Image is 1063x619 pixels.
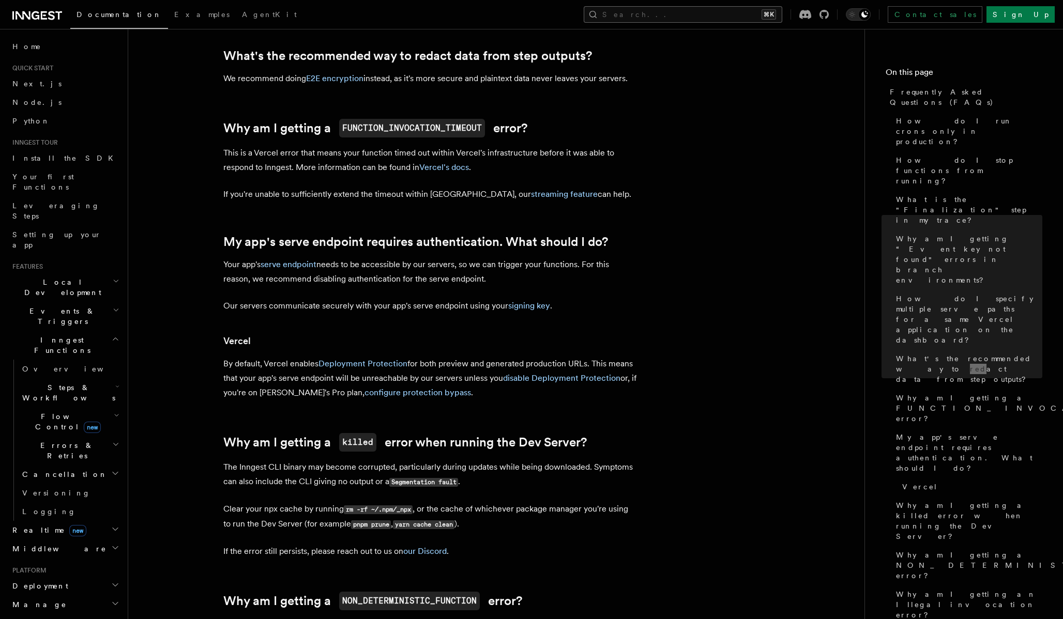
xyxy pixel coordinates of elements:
[8,277,113,298] span: Local Development
[223,146,637,175] p: This is a Vercel error that means your function timed out within Vercel's infrastructure before i...
[8,149,122,167] a: Install the SDK
[223,433,587,452] a: Why am I getting akillederror when running the Dev Server?
[12,98,62,106] span: Node.js
[18,378,122,407] button: Steps & Workflows
[762,9,776,20] kbd: ⌘K
[8,93,122,112] a: Node.js
[18,502,122,521] a: Logging
[22,489,90,497] span: Versioning
[236,3,303,28] a: AgentKit
[896,353,1042,384] span: What's the recommended way to redact data from step outputs?
[223,334,251,348] a: Vercel
[8,112,122,130] a: Python
[896,194,1042,225] span: What is the "Finalization" step in my trace?
[261,259,316,269] a: serve endpoint
[892,428,1042,477] a: My app's serve endpoint requires authentication. What should I do?
[223,592,522,610] a: Why am I getting aNON_DETERMINISTIC_FUNCTIONerror?
[223,544,637,559] p: If the error still persists, please reach out to us on .
[892,151,1042,190] a: How do I stop functions from running?
[8,64,53,72] span: Quick start
[223,119,527,137] a: Why am I getting aFUNCTION_INVOCATION_TIMEOUTerror?
[8,581,68,591] span: Deployment
[365,388,471,397] a: configure protection bypass
[8,331,122,360] button: Inngest Functions
[892,289,1042,349] a: How do I specify multiple serve paths for a same Vercel application on the dashboard?
[896,116,1042,147] span: How do I run crons only in production?
[8,74,122,93] a: Next.js
[339,433,376,452] code: killed
[12,202,100,220] span: Leveraging Steps
[318,359,407,368] a: Deployment Protection
[896,155,1042,186] span: How do I stop functions from running?
[503,373,620,383] a: disable Deployment Protection
[223,71,637,86] p: We recommend doing instead, as it's more secure and plaintext data never leaves your servers.
[896,234,1042,285] span: Why am I getting “Event key not found" errors in branch environments?
[12,41,41,52] span: Home
[902,482,938,492] span: Vercel
[77,10,162,19] span: Documentation
[896,500,1042,541] span: Why am I getting a killed error when running the Dev Server?
[242,10,297,19] span: AgentKit
[18,440,112,461] span: Errors & Retries
[8,595,122,614] button: Manage
[84,422,101,433] span: new
[223,235,608,249] a: My app's serve endpoint requires authentication. What should I do?
[8,566,47,575] span: Platform
[168,3,236,28] a: Examples
[8,262,43,271] span: Features
[8,306,113,327] span: Events & Triggers
[12,154,119,162] span: Install the SDK
[12,173,74,191] span: Your first Functions
[8,37,122,56] a: Home
[8,577,122,595] button: Deployment
[18,407,122,436] button: Flow Controlnew
[223,460,637,489] p: The Inngest CLI binary may become corrupted, particularly during updates while being downloaded. ...
[846,8,871,21] button: Toggle dark mode
[389,478,458,487] code: Segmentation fault
[892,190,1042,229] a: What is the "Finalization" step in my trace?
[223,187,637,202] p: If you're unable to sufficiently extend the timeout within [GEOGRAPHIC_DATA], our can help.
[986,6,1055,23] a: Sign Up
[174,10,230,19] span: Examples
[8,167,122,196] a: Your first Functions
[8,196,122,225] a: Leveraging Steps
[892,112,1042,151] a: How do I run crons only in production?
[419,162,469,172] a: Vercel's docs
[892,546,1042,585] a: Why am I getting a NON_DETERMINISTIC_FUNCTION error?
[12,117,50,125] span: Python
[223,257,637,286] p: Your app's needs to be accessible by our servers, so we can trigger your functions. For this reas...
[898,477,1042,496] a: Vercel
[8,544,107,554] span: Middleware
[223,502,637,532] p: Clear your npx cache by running , or the cache of whichever package manager you're using to run t...
[8,521,122,539] button: Realtimenew
[886,66,1042,83] h4: On this page
[8,225,122,254] a: Setting up your app
[403,546,447,556] a: our Discord
[18,360,122,378] a: Overview
[896,293,1042,345] span: How do I specify multiple serve paths for a same Vercel application on the dashboard?
[892,496,1042,546] a: Why am I getting a killed error when running the Dev Server?
[888,6,982,23] a: Contact sales
[69,525,86,536] span: new
[8,599,67,610] span: Manage
[18,484,122,502] a: Versioning
[344,505,413,514] code: rm -rf ~/.npm/_npx
[890,87,1042,107] span: Frequently Asked Questions (FAQs)
[8,360,122,521] div: Inngest Functions
[12,230,101,249] span: Setting up your app
[892,389,1042,428] a: Why am I getting a FUNCTION_INVOCATION_TIMEOUT error?
[584,6,782,23] button: Search...⌘K
[223,299,637,313] p: Our servers communicate securely with your app's serve endpoint using your .
[339,119,485,137] code: FUNCTION_INVOCATION_TIMEOUT
[8,539,122,558] button: Middleware
[306,73,363,83] a: E2E encryption
[892,349,1042,389] a: What's the recommended way to redact data from step outputs?
[8,138,58,147] span: Inngest tour
[22,365,129,373] span: Overview
[8,273,122,302] button: Local Development
[8,335,112,355] span: Inngest Functions
[18,382,115,403] span: Steps & Workflows
[8,302,122,331] button: Events & Triggers
[12,80,62,88] span: Next.js
[223,357,637,400] p: By default, Vercel enables for both preview and generated production URLs. This means that your a...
